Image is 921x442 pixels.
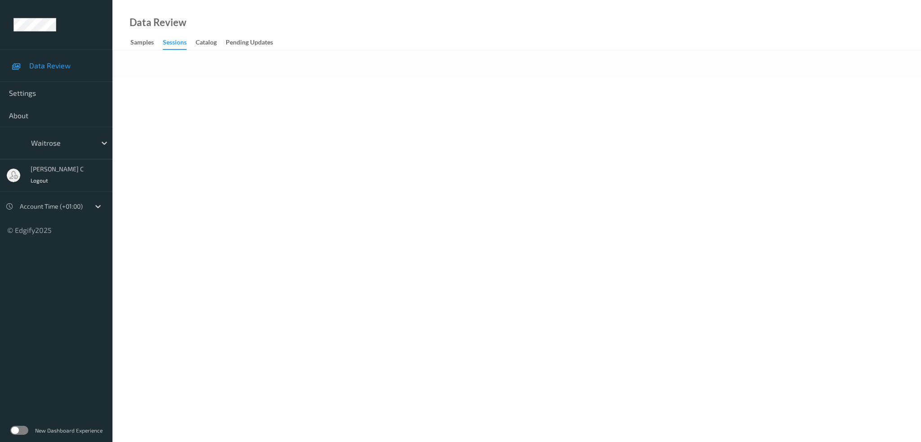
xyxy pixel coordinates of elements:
[226,36,282,49] a: Pending Updates
[163,38,187,50] div: Sessions
[130,38,154,49] div: Samples
[226,38,273,49] div: Pending Updates
[196,36,226,49] a: Catalog
[163,36,196,50] a: Sessions
[130,36,163,49] a: Samples
[196,38,217,49] div: Catalog
[130,18,186,27] div: Data Review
